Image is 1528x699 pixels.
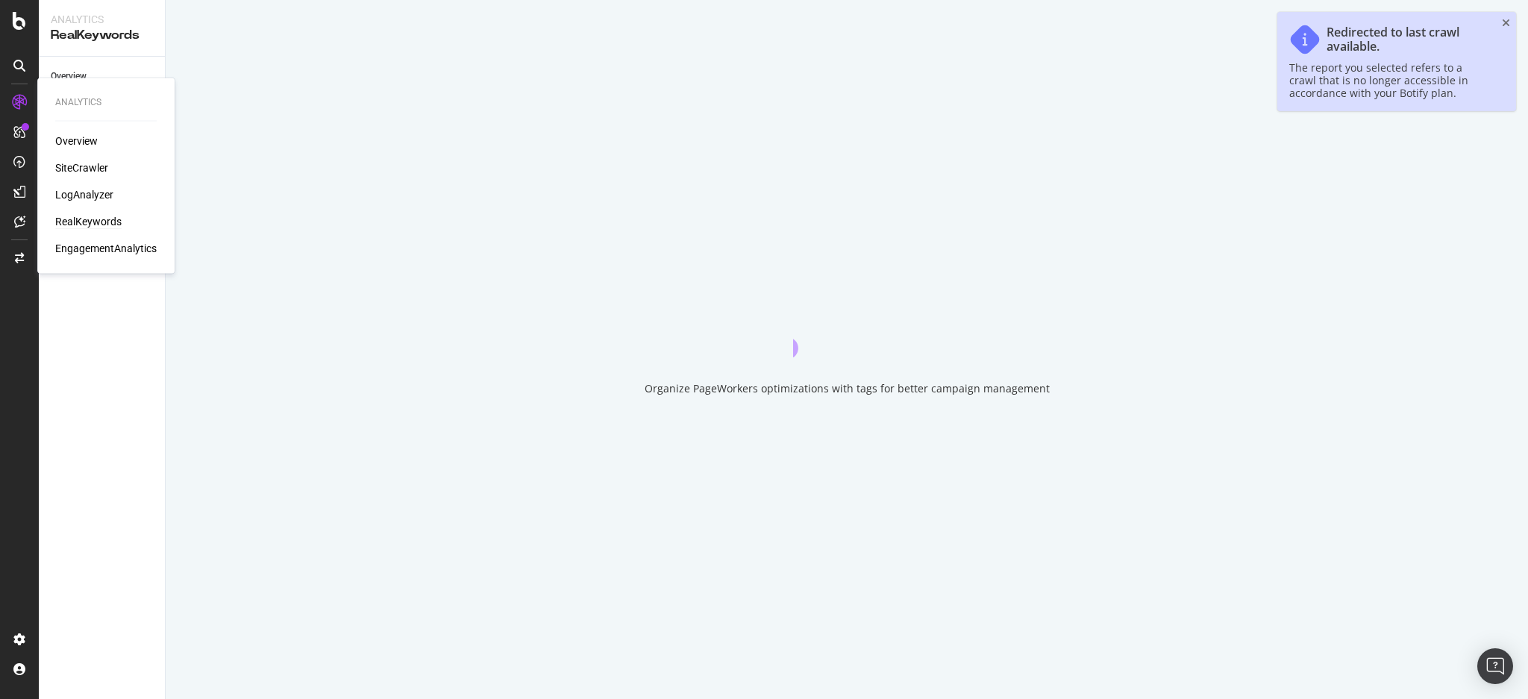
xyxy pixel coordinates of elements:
[55,160,108,175] a: SiteCrawler
[55,134,98,148] a: Overview
[51,27,153,44] div: RealKeywords
[55,96,157,109] div: Analytics
[55,187,113,202] a: LogAnalyzer
[793,304,901,357] div: animation
[51,69,154,84] a: Overview
[645,381,1050,396] div: Organize PageWorkers optimizations with tags for better campaign management
[1502,18,1510,28] div: close toast
[51,12,153,27] div: Analytics
[55,241,157,256] a: EngagementAnalytics
[1327,25,1489,54] div: Redirected to last crawl available.
[55,214,122,229] a: RealKeywords
[1289,61,1489,99] div: The report you selected refers to a crawl that is no longer accessible in accordance with your Bo...
[1477,648,1513,684] div: Open Intercom Messenger
[51,69,87,84] div: Overview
